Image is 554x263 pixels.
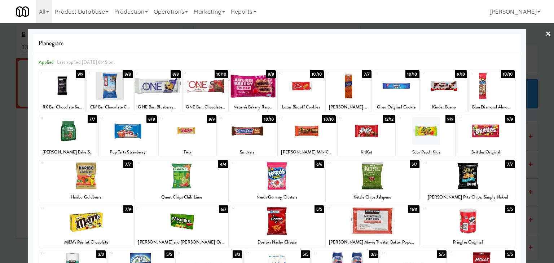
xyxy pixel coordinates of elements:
[399,115,426,121] div: 17
[398,148,454,157] div: Sour Patch Kids
[40,193,132,202] div: Haribo Goldbears
[397,115,455,157] div: 179/9Sour Patch Kids
[39,70,85,112] div: 19/9RX Bar Chocolate Sea Salt
[230,193,324,202] div: Nerds Gummy Clusters
[39,38,515,49] span: Planogram
[136,205,181,211] div: 25
[231,238,323,247] div: Doritos Nacho Cheese
[230,70,276,112] div: 58/8Nature's Bakery Raspberry Fig Bar
[99,148,157,157] div: Pop Tarts Strawberry
[230,238,324,247] div: Doritos Nacho Cheese
[545,23,551,45] a: ×
[458,148,514,157] div: Skittles Original
[231,103,275,112] div: Nature's Bakery Raspberry Fig Bar
[215,70,229,78] div: 10/10
[232,160,277,166] div: 21
[278,103,324,112] div: Lotus Biscoff Cookies
[40,238,132,247] div: M&M's Peanut Chocolate
[469,103,515,112] div: Blue Diamond Almonds Smokehouse
[369,250,378,258] div: 3/3
[278,70,324,112] div: 610/10Lotus Biscoff Cookies
[57,59,115,66] span: Last applied [DATE] 6:45 pm
[39,238,133,247] div: M&M's Peanut Chocolate
[301,250,310,258] div: 5/5
[408,205,419,213] div: 11/11
[159,115,216,157] div: 139/9Twix
[159,148,216,157] div: Twix
[41,70,62,76] div: 1
[41,250,72,257] div: 29
[339,115,366,121] div: 16
[405,70,419,78] div: 10/10
[505,250,515,258] div: 5/5
[327,193,418,202] div: Kettle Chips Jalapeno
[279,115,307,121] div: 15
[135,193,228,202] div: Quest Chips Chili Lime
[326,238,419,247] div: [PERSON_NAME] Movie Theater Butter Popcorn
[437,250,447,258] div: 5/5
[171,70,181,78] div: 8/8
[422,103,466,112] div: Kinder Bueno
[505,160,515,168] div: 7/7
[279,70,301,76] div: 6
[322,115,336,123] div: 10/10
[455,70,467,78] div: 9/10
[315,160,324,168] div: 6/6
[39,115,97,157] div: 117/7[PERSON_NAME] Bake Shop Tiny Chocolate Chip Cookies
[219,148,275,157] div: Snickers
[160,115,188,121] div: 13
[421,205,515,247] div: 285/5Pringles Original
[245,250,277,257] div: 32
[184,70,206,76] div: 4
[136,103,179,112] div: ONE Bar, Blueberry Cobbler
[231,193,323,202] div: Nerds Gummy Clusters
[41,115,68,121] div: 11
[135,70,180,112] div: 38/8ONE Bar, Blueberry Cobbler
[39,193,133,202] div: Haribo Goldbears
[207,115,216,123] div: 9/9
[310,70,324,78] div: 10/10
[135,103,180,112] div: ONE Bar, Blueberry Cobbler
[397,148,455,157] div: Sour Patch Kids
[327,160,373,166] div: 22
[362,70,371,78] div: 7/7
[96,250,106,258] div: 3/3
[160,148,215,157] div: Twix
[338,115,395,157] div: 1612/12KitKat
[315,205,324,213] div: 5/5
[505,205,515,213] div: 5/5
[470,70,492,76] div: 10
[135,205,228,247] div: 256/7[PERSON_NAME] and [PERSON_NAME] Original
[338,148,395,157] div: KitKat
[421,70,467,112] div: 99/10Kinder Bueno
[279,103,322,112] div: Lotus Biscoff Cookies
[501,70,515,78] div: 10/10
[327,238,418,247] div: [PERSON_NAME] Movie Theater Butter Popcorn
[327,103,370,112] div: [PERSON_NAME] Toast Chee Peanut Butter
[230,160,324,202] div: 216/6Nerds Gummy Clusters
[123,70,133,78] div: 8/8
[278,148,335,157] div: [PERSON_NAME] Milk Chocolate Peanut Butter
[135,238,228,247] div: [PERSON_NAME] and [PERSON_NAME] Original
[421,193,515,202] div: [PERSON_NAME] Pita Chips, Simply Naked
[232,205,277,211] div: 26
[374,103,418,112] div: Oreo Original Cookie
[39,205,133,247] div: 247/9M&M's Peanut Chocolate
[146,115,157,123] div: 8/8
[423,160,468,166] div: 23
[88,115,97,123] div: 7/7
[87,103,133,112] div: Clif Bar Chocolate Chip
[422,193,514,202] div: [PERSON_NAME] Pita Chips, Simply Naked
[16,5,29,18] img: Micromart
[278,115,335,157] div: 1510/10[PERSON_NAME] Milk Chocolate Peanut Butter
[39,103,85,112] div: RX Bar Chocolate Sea Salt
[457,115,515,157] div: 189/9Skittles Original
[423,70,444,76] div: 9
[41,160,86,166] div: 19
[326,160,419,202] div: 225/7Kettle Chips Jalapeno
[313,250,345,257] div: 33
[39,160,133,202] div: 197/7Haribo Goldbears
[164,250,174,258] div: 5/5
[100,115,128,121] div: 12
[373,70,419,112] div: 810/10Oreo Original Cookie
